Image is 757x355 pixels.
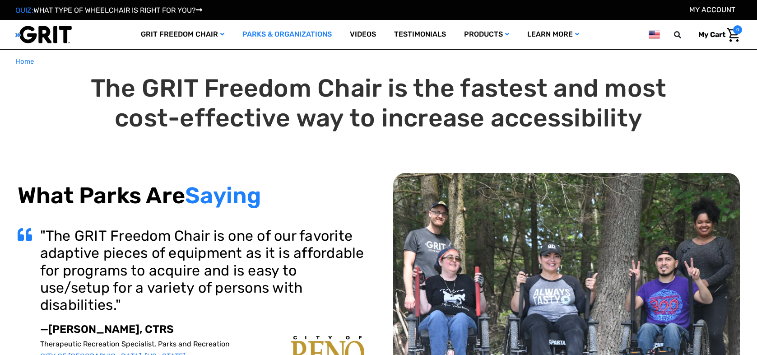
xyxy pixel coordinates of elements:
a: Parks & Organizations [233,20,341,49]
input: Search [678,25,692,44]
a: Products [455,20,518,49]
a: Cart with 0 items [692,25,742,44]
a: QUIZ:WHAT TYPE OF WHEELCHAIR IS RIGHT FOR YOU? [15,6,202,14]
nav: Breadcrumb [15,56,742,67]
span: Home [15,57,34,65]
h2: What Parks Are [18,182,364,209]
a: Learn More [518,20,588,49]
h3: "The GRIT Freedom Chair is one of our favorite adaptive pieces of equipment as it is affordable f... [40,227,364,314]
a: Account [689,5,735,14]
p: —[PERSON_NAME], CTRS [40,323,364,336]
span: Saying [185,182,261,209]
a: GRIT Freedom Chair [132,20,233,49]
span: My Cart [698,30,725,39]
img: us.png [649,29,659,40]
p: Therapeutic Recreation Specialist, Parks and Recreation [40,340,364,348]
h1: The GRIT Freedom Chair is the fastest and most cost-effective way to increase accessibility [18,74,740,133]
img: Cart [727,28,740,42]
a: Testimonials [385,20,455,49]
img: GRIT All-Terrain Wheelchair and Mobility Equipment [15,25,72,44]
span: 0 [733,25,742,34]
span: QUIZ: [15,6,33,14]
a: Videos [341,20,385,49]
a: Home [15,56,34,67]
